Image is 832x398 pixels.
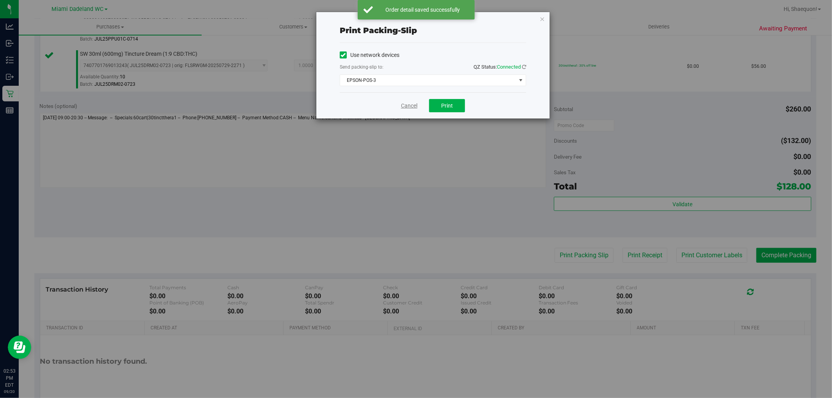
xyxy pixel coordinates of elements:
[474,64,526,70] span: QZ Status:
[516,75,526,86] span: select
[340,26,417,35] span: Print packing-slip
[429,99,465,112] button: Print
[377,6,469,14] div: Order detail saved successfully
[340,75,516,86] span: EPSON-POS-3
[8,336,31,359] iframe: Resource center
[340,64,383,71] label: Send packing-slip to:
[401,102,417,110] a: Cancel
[497,64,521,70] span: Connected
[441,103,453,109] span: Print
[340,51,399,59] label: Use network devices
